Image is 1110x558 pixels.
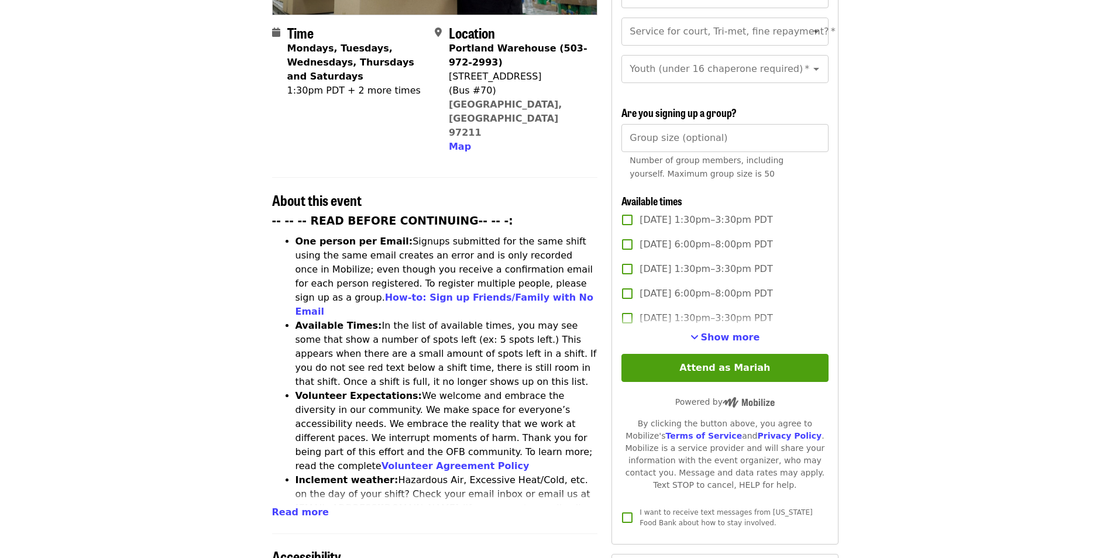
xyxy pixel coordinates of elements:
li: Signups submitted for the same shift using the same email creates an error and is only recorded o... [295,235,598,319]
span: Read more [272,507,329,518]
img: Powered by Mobilize [723,397,775,408]
button: Read more [272,505,329,519]
button: Open [808,23,824,40]
strong: -- -- -- READ BEFORE CONTINUING-- -- -: [272,215,513,227]
a: [GEOGRAPHIC_DATA], [GEOGRAPHIC_DATA] 97211 [449,99,562,138]
span: I want to receive text messages from [US_STATE] Food Bank about how to stay involved. [640,508,812,527]
strong: Portland Warehouse (503-972-2993) [449,43,587,68]
li: Hazardous Air, Excessive Heat/Cold, etc. on the day of your shift? Check your email inbox or emai... [295,473,598,543]
strong: Mondays, Tuesdays, Wednesdays, Thursdays and Saturdays [287,43,414,82]
button: Open [808,61,824,77]
strong: One person per Email: [295,236,413,247]
a: Terms of Service [665,431,742,440]
span: Map [449,141,471,152]
i: map-marker-alt icon [435,27,442,38]
div: By clicking the button above, you agree to Mobilize's and . Mobilize is a service provider and wi... [621,418,828,491]
a: How-to: Sign up Friends/Family with No Email [295,292,594,317]
a: Volunteer Agreement Policy [382,460,530,471]
strong: Available Times: [295,320,382,331]
button: See more timeslots [690,330,760,345]
strong: Inclement weather: [295,474,398,485]
span: Available times [621,193,682,208]
div: [STREET_ADDRESS] [449,70,588,84]
button: Map [449,140,471,154]
span: Time [287,22,314,43]
span: [DATE] 1:30pm–3:30pm PDT [640,213,772,227]
li: In the list of available times, you may see some that show a number of spots left (ex: 5 spots le... [295,319,598,389]
a: Privacy Policy [757,431,822,440]
span: [DATE] 6:00pm–8:00pm PDT [640,287,772,301]
strong: Volunteer Expectations: [295,390,422,401]
span: Number of group members, including yourself. Maximum group size is 50 [630,156,783,178]
input: [object Object] [621,124,828,152]
div: 1:30pm PDT + 2 more times [287,84,425,98]
span: Powered by [675,397,775,407]
button: Attend as Mariah [621,354,828,382]
span: [DATE] 6:00pm–8:00pm PDT [640,237,772,252]
span: Show more [701,332,760,343]
li: We welcome and embrace the diversity in our community. We make space for everyone’s accessibility... [295,389,598,473]
span: About this event [272,190,362,210]
span: Location [449,22,495,43]
div: (Bus #70) [449,84,588,98]
span: [DATE] 1:30pm–3:30pm PDT [640,311,772,325]
i: calendar icon [272,27,280,38]
span: [DATE] 1:30pm–3:30pm PDT [640,262,772,276]
span: Are you signing up a group? [621,105,737,120]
